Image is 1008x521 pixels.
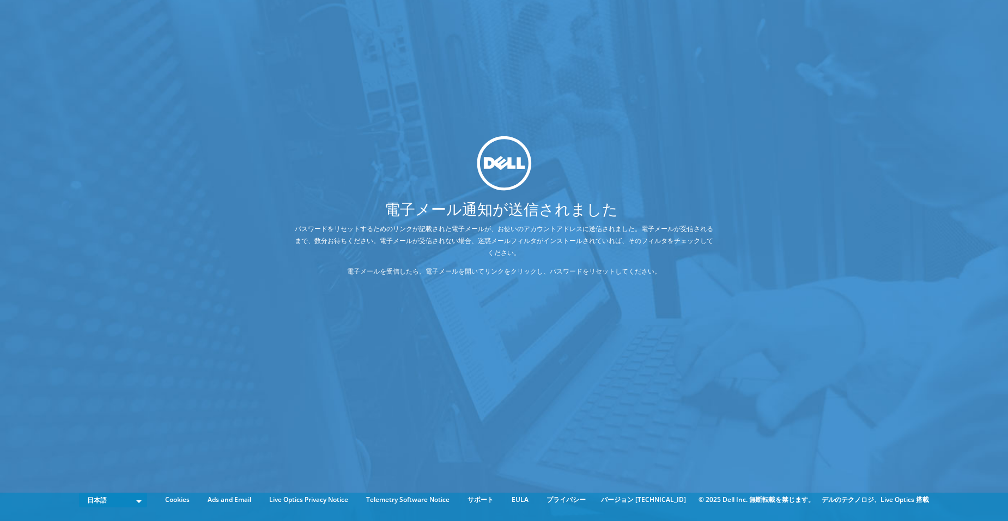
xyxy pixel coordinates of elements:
li: デルのテクノロジ、Live Optics 搭載 [822,494,929,506]
h1: 電子メール通知が送信されました [252,201,751,216]
a: Live Optics Privacy Notice [261,494,356,506]
img: dell_svg_logo.svg [477,136,531,191]
a: Cookies [157,494,198,506]
a: プライバシー [538,494,594,506]
a: サポート [459,494,502,506]
p: 電子メールを受信したら、電子メールを開いてリンクをクリックし、パスワードをリセットしてください。 [293,265,715,277]
a: Ads and Email [199,494,259,506]
a: Telemetry Software Notice [358,494,458,506]
li: © 2025 Dell Inc. 無断転載を禁じます。 [693,494,820,506]
li: バージョン [TECHNICAL_ID] [596,494,691,506]
a: EULA [503,494,537,506]
p: パスワードをリセットするためのリンクが記載された電子メールが、お使いのアカウントアドレスに送信されました。電子メールが受信されるまで、数分お待ちください。電子メールが受信されない場合、迷惑メール... [293,223,715,259]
